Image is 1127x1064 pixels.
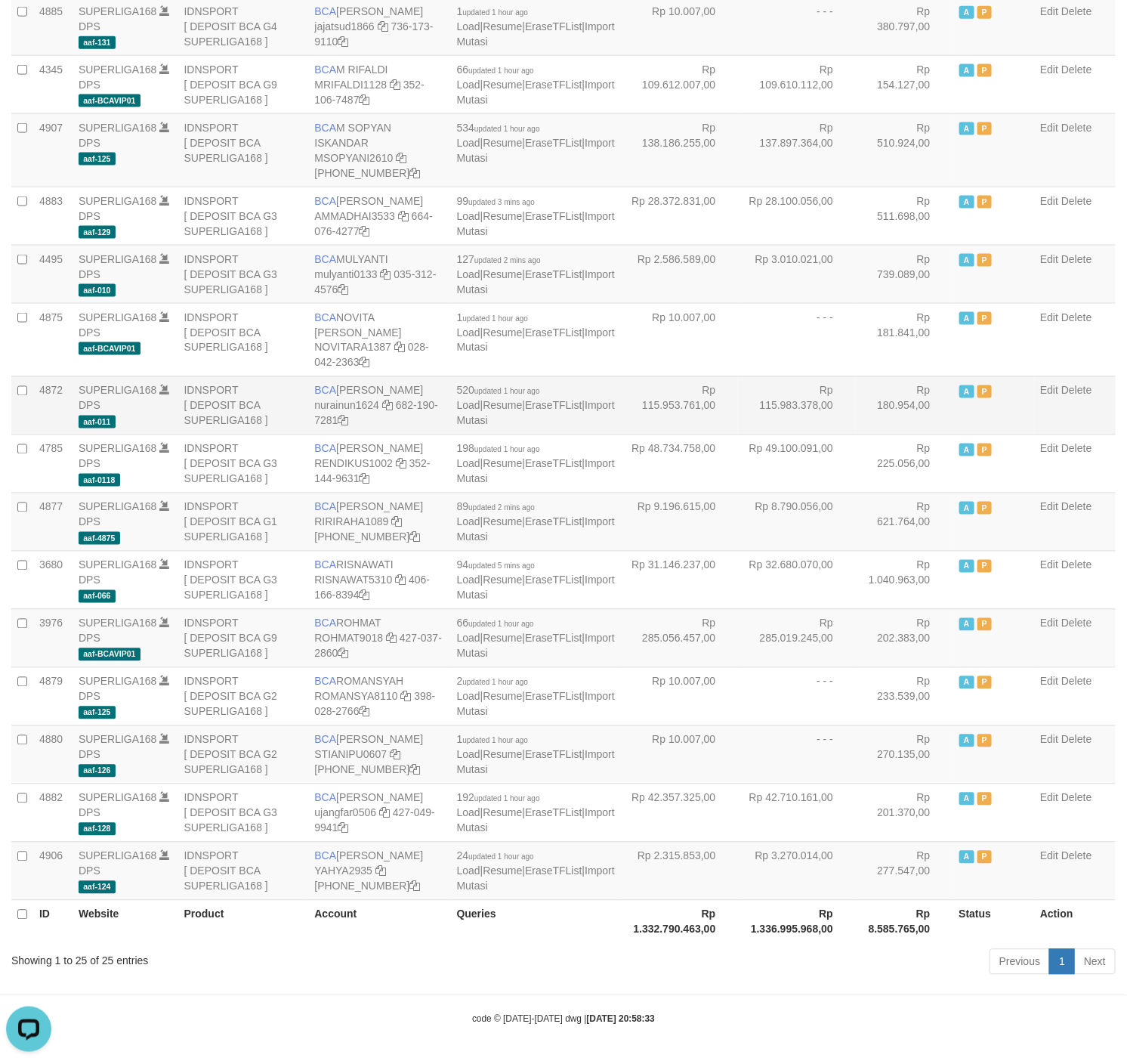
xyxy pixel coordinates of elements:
[621,376,739,435] td: Rp 115.953.761,00
[856,435,953,493] td: Rp 225.056,00
[79,284,116,297] span: aaf-010
[525,516,582,528] a: EraseTFList
[621,303,739,376] td: Rp 10.007,00
[738,303,856,376] td: - - -
[314,79,387,91] a: MRIFALDI1128
[395,574,406,586] a: Copy RISNAWAT5310 to clipboard
[525,749,582,761] a: EraseTFList
[856,493,953,551] td: Rp 621.764,00
[33,113,73,187] td: 4907
[621,187,739,245] td: Rp 28.372.831,00
[856,187,953,245] td: Rp 511.698,00
[73,245,178,303] td: DPS
[73,303,178,376] td: DPS
[1061,617,1091,629] a: Delete
[1049,949,1075,975] a: 1
[525,865,582,877] a: EraseTFList
[314,152,393,164] a: MSOPYANI2610
[959,560,974,573] span: Active
[457,691,615,718] a: Import Mutasi
[33,435,73,493] td: 4785
[457,691,480,703] a: Load
[1040,792,1058,804] a: Edit
[457,326,480,339] a: Load
[360,706,370,718] a: Copy 3980282766 to clipboard
[457,574,615,602] a: Import Mutasi
[79,501,157,513] a: SUPERLIGA168
[308,303,450,376] td: NOVITA [PERSON_NAME] 028-042-2363
[79,617,157,629] a: SUPERLIGA168
[468,562,535,571] span: updated 5 mins ago
[308,376,450,435] td: [PERSON_NAME] 682-190-7281
[314,501,336,513] span: BCA
[483,326,522,339] a: Resume
[738,245,856,303] td: Rp 3.010.021,00
[360,589,370,602] a: Copy 4061668394 to clipboard
[79,36,116,49] span: aaf-131
[856,113,953,187] td: Rp 510.924,00
[457,559,615,602] span: | | |
[457,253,541,265] span: 127
[525,458,582,470] a: EraseTFList
[1061,501,1091,513] a: Delete
[457,268,480,280] a: Load
[79,850,157,862] a: SUPERLIGA168
[314,210,395,222] a: AMMADHAI3533
[977,385,993,398] span: Paused
[79,416,116,428] span: aaf-011
[738,376,856,435] td: Rp 115.983.378,00
[457,807,615,834] a: Import Mutasi
[79,676,157,688] a: SUPERLIGA168
[79,385,157,397] a: SUPERLIGA168
[468,198,535,206] span: updated 3 mins ago
[457,633,480,645] a: Load
[360,357,370,369] a: Copy 0280422363 to clipboard
[474,125,540,133] span: updated 1 hour ago
[457,311,529,323] span: 1
[1061,122,1091,134] a: Delete
[457,5,529,17] span: 1
[457,516,615,543] a: Import Mutasi
[1061,559,1091,571] a: Delete
[525,210,582,222] a: EraseTFList
[375,865,386,877] a: Copy YAHYA2935 to clipboard
[381,268,391,280] a: Copy mulyanti0133 to clipboard
[338,283,349,295] a: Copy 0353124576 to clipboard
[79,311,157,323] a: SUPERLIGA168
[856,551,953,609] td: Rp 1.040.963,00
[33,376,73,435] td: 4872
[457,400,480,412] a: Load
[738,551,856,609] td: Rp 32.680.070,00
[457,400,615,427] a: Import Mutasi
[483,268,522,280] a: Resume
[462,314,528,323] span: updated 1 hour ago
[483,865,522,877] a: Resume
[1061,734,1091,746] a: Delete
[378,20,388,32] a: Copy jajatsud1866 to clipboard
[398,210,409,222] a: Copy AMMADHAI3533 to clipboard
[73,493,178,551] td: DPS
[621,55,739,113] td: Rp 109.612.007,00
[856,245,953,303] td: Rp 739.089,00
[457,807,480,819] a: Load
[468,504,535,512] span: updated 2 mins ago
[959,502,974,515] span: Active
[1040,501,1058,513] a: Edit
[856,55,953,113] td: Rp 154.127,00
[314,807,376,819] a: ujangfar0506
[382,400,393,412] a: Copy nurainun1624 to clipboard
[977,312,993,325] span: Paused
[457,559,535,571] span: 94
[73,376,178,435] td: DPS
[79,63,157,76] a: SUPERLIGA168
[79,532,120,545] span: aaf-4875
[1040,559,1058,571] a: Edit
[457,633,615,660] a: Import Mutasi
[79,226,116,239] span: aaf-129
[178,113,309,187] td: IDNSPORT [ DEPOSIT BCA SUPERLIGA168 ]
[977,122,993,135] span: Paused
[621,609,739,667] td: Rp 285.056.457,00
[314,20,374,32] a: jajatsud1866
[457,443,540,455] span: 198
[314,268,377,280] a: mulyanti0133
